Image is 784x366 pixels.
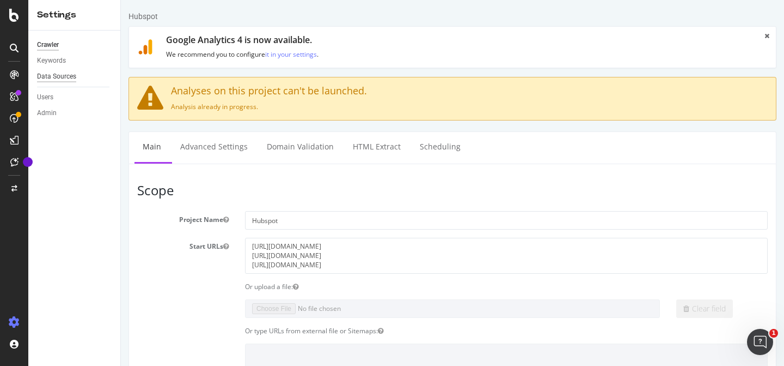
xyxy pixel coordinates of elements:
[8,211,116,224] label: Project Name
[144,50,196,59] a: it in your settings
[45,50,630,59] p: We recommend you to configure .
[138,132,221,162] a: Domain Validation
[8,238,116,251] label: Start URLs
[37,39,59,51] div: Crawler
[747,329,773,355] iframe: Intercom live chat
[37,92,113,103] a: Users
[37,9,112,21] div: Settings
[8,11,37,22] div: Hubspot
[45,35,630,45] h1: Google Analytics 4 is now available.
[37,55,113,67] a: Keywords
[16,183,647,197] h3: Scope
[14,132,48,162] a: Main
[37,107,57,119] div: Admin
[37,55,66,67] div: Keywords
[23,157,33,167] div: Tooltip anchor
[37,71,113,82] a: Data Sources
[116,282,655,291] div: Or upload a file:
[124,238,647,273] textarea: [URL][DOMAIN_NAME] [URL][DOMAIN_NAME] [URL][DOMAIN_NAME]
[224,132,288,162] a: HTML Extract
[102,215,108,224] button: Project Name
[769,329,778,338] span: 1
[17,39,32,55] img: ga4.9118ffdc1441.svg
[37,107,113,119] a: Admin
[116,326,655,335] div: Or type URLs from external file or Sitemaps:
[37,39,113,51] a: Crawler
[51,132,135,162] a: Advanced Settings
[16,86,647,97] h4: Analyses on this project can't be launched.
[37,92,53,103] div: Users
[16,102,647,111] p: Analysis already in progress.
[102,242,108,251] button: Start URLs
[37,71,76,82] div: Data Sources
[291,132,348,162] a: Scheduling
